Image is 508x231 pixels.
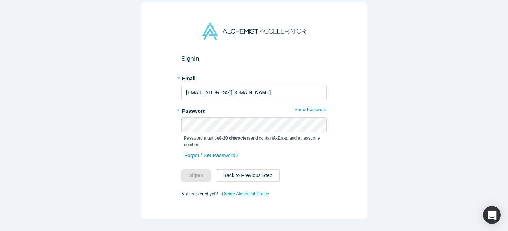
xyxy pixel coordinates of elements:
img: Alchemist Accelerator Logo [202,22,306,40]
a: Forgot / Set Password? [184,149,239,162]
button: SignIn [181,169,211,182]
p: Password must be and contain , , and at least one number. [184,135,324,148]
button: Back to Previous Step [216,169,280,182]
strong: A-Z [273,136,280,141]
strong: 8-20 characters [219,136,251,141]
h2: Sign In [181,55,327,62]
a: Create Alchemist Profile [221,189,269,199]
span: Not registered yet? [181,191,218,196]
label: Password [181,105,327,115]
strong: a-z [281,136,287,141]
button: Show Password [294,105,327,114]
label: Email [181,72,327,82]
